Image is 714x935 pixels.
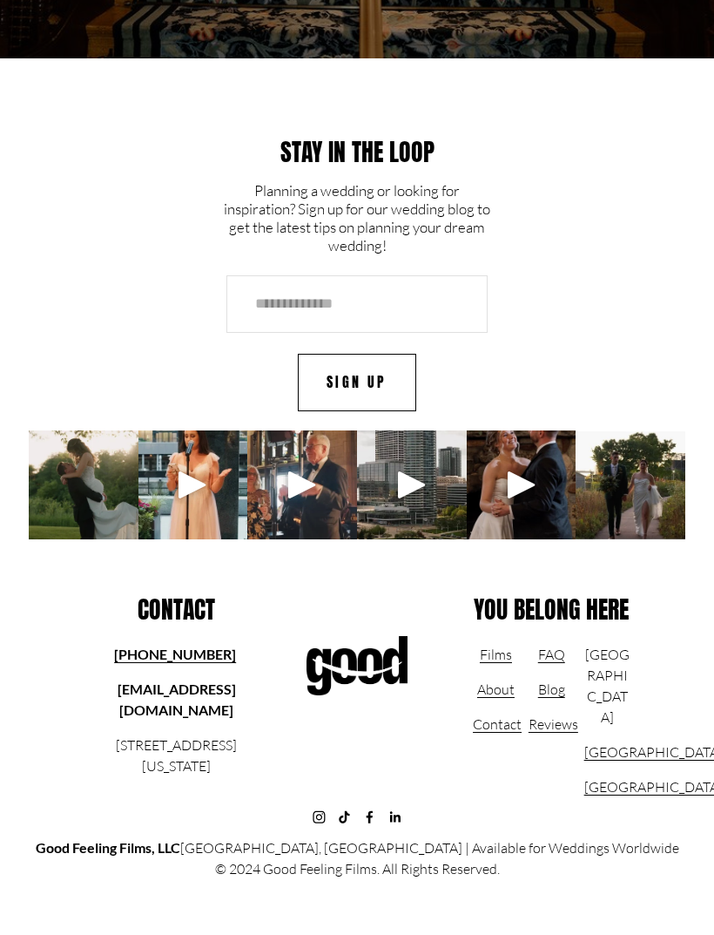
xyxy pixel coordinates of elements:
[480,644,512,665] a: Films
[445,596,657,624] h3: You belong here
[298,354,415,411] button: Sign Up
[363,807,376,828] a: Facebook
[114,644,236,665] a: [PHONE_NUMBER]
[223,138,491,166] h2: Stay in the loop
[29,837,685,879] p: [GEOGRAPHIC_DATA], [GEOGRAPHIC_DATA] | Available for Weddings Worldwide © 2024 Good Feeling Films...
[477,679,515,700] a: About
[84,596,269,624] h3: Contact
[118,681,236,718] strong: [EMAIL_ADDRESS][DOMAIN_NAME]
[538,679,565,700] a: Blog
[36,839,180,856] strong: Good Feeling Films, LLC
[338,807,351,828] a: TikTok
[529,714,578,735] a: Reviews
[538,644,565,665] a: FAQ
[327,371,387,392] span: Sign Up
[111,735,240,776] p: [STREET_ADDRESS][US_STATE]
[223,181,491,254] p: Planning a wedding or looking for inspiration? Sign up for our wedding blog to get the latest tip...
[584,644,630,728] p: [GEOGRAPHIC_DATA]
[388,807,401,828] a: LinkedIn
[473,714,522,735] a: Contact
[313,807,326,828] a: Instagram
[29,430,138,540] img: Screengrabs from a recent wedding that my beautiful wife @laura__palasz colorgraded! We have a de...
